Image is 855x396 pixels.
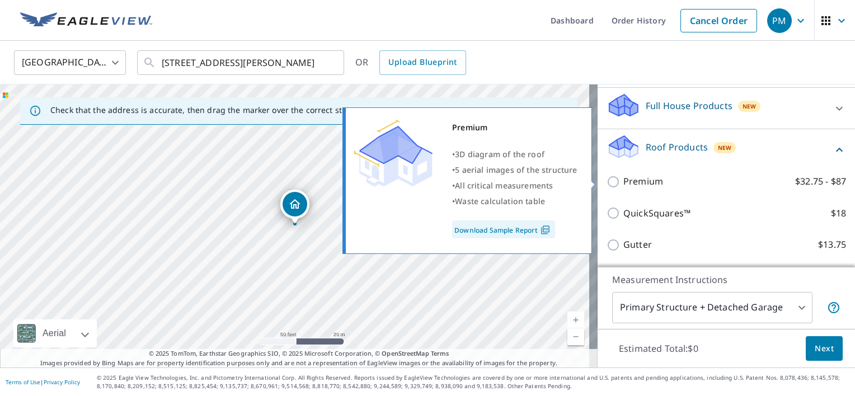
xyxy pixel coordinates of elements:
div: • [452,194,577,209]
a: Download Sample Report [452,220,555,238]
span: 3D diagram of the roof [455,149,544,159]
img: Premium [354,120,433,187]
a: Terms of Use [6,378,40,386]
span: © 2025 TomTom, Earthstar Geographics SIO, © 2025 Microsoft Corporation, © [149,349,449,359]
span: Your report will include the primary structure and a detached garage if one exists. [827,301,840,314]
span: All critical measurements [455,180,553,191]
p: Full House Products [646,99,732,112]
p: Estimated Total: $0 [610,336,707,361]
span: New [743,102,757,111]
p: Measurement Instructions [612,273,840,286]
span: Waste calculation table [455,196,545,206]
div: Premium [452,120,577,135]
a: Terms [431,349,449,357]
div: Full House ProductsNew [607,92,846,124]
span: Upload Blueprint [388,55,457,69]
div: Primary Structure + Detached Garage [612,292,812,323]
p: $32.75 - $87 [795,175,846,188]
div: • [452,147,577,162]
button: Next [806,336,843,361]
p: QuickSquares™ [623,206,690,220]
div: OR [355,50,466,75]
a: Cancel Order [680,9,757,32]
p: $18 [831,206,846,220]
a: Current Level 19, Zoom In [567,312,584,328]
img: EV Logo [20,12,152,29]
p: $13.75 [818,238,846,252]
a: OpenStreetMap [382,349,429,357]
p: Roof Products [646,140,708,154]
div: Aerial [39,319,69,347]
p: Check that the address is accurate, then drag the marker over the correct structure. [50,105,373,115]
p: | [6,379,80,385]
p: Gutter [623,238,652,252]
div: [GEOGRAPHIC_DATA] [14,47,126,78]
div: • [452,162,577,178]
input: Search by address or latitude-longitude [162,47,321,78]
a: Current Level 19, Zoom Out [567,328,584,345]
a: Upload Blueprint [379,50,466,75]
span: Next [815,342,834,356]
div: PM [767,8,792,33]
p: © 2025 Eagle View Technologies, Inc. and Pictometry International Corp. All Rights Reserved. Repo... [97,374,849,390]
div: Roof ProductsNew [607,134,846,166]
button: Close [558,103,573,118]
span: New [718,143,732,152]
img: Pdf Icon [538,225,553,235]
p: Premium [623,175,663,188]
a: Privacy Policy [44,378,80,386]
div: Aerial [13,319,97,347]
div: • [452,178,577,194]
div: Dropped pin, building 1, Residential property, 14119 Saint Rose Rd Breese, IL 62230 [280,190,309,224]
span: 5 aerial images of the structure [455,164,577,175]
